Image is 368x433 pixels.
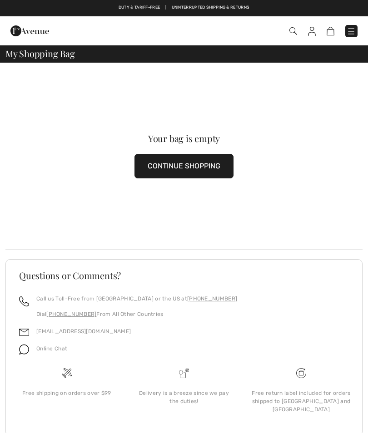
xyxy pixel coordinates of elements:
[36,328,131,335] a: [EMAIL_ADDRESS][DOMAIN_NAME]
[250,389,353,413] div: Free return label included for orders shipped to [GEOGRAPHIC_DATA] and [GEOGRAPHIC_DATA]
[23,134,344,143] div: Your bag is empty
[36,310,237,318] p: Dial From All Other Countries
[19,296,29,306] img: call
[347,27,356,36] img: Menu
[134,154,234,178] button: CONTINUE SHOPPING
[5,49,75,58] span: My Shopping Bag
[19,271,349,280] h3: Questions or Comments?
[62,368,72,378] img: Free shipping on orders over $99
[46,311,96,317] a: [PHONE_NUMBER]
[10,26,49,34] a: 1ère Avenue
[36,345,67,352] span: Online Chat
[296,368,306,378] img: Free shipping on orders over $99
[19,327,29,337] img: email
[308,27,316,36] img: My Info
[179,368,189,378] img: Delivery is a breeze since we pay the duties!
[133,389,235,405] div: Delivery is a breeze since we pay the duties!
[10,22,49,40] img: 1ère Avenue
[36,295,237,303] p: Call us Toll-Free from [GEOGRAPHIC_DATA] or the US at
[289,27,297,35] img: Search
[15,389,118,397] div: Free shipping on orders over $99
[19,344,29,354] img: chat
[327,27,334,35] img: Shopping Bag
[187,295,237,302] a: [PHONE_NUMBER]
